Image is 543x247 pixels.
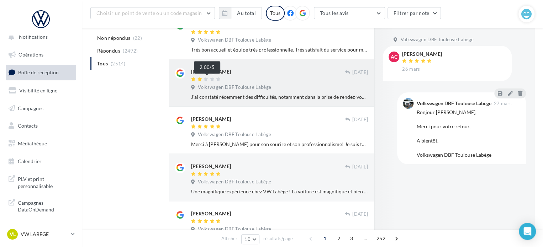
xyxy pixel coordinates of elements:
a: PLV et print personnalisable [4,171,78,192]
span: Campagnes [18,105,43,111]
button: Au total [231,7,262,19]
span: 252 [374,233,388,244]
div: Tous [266,6,285,21]
span: 2 [333,233,344,244]
span: 26 mars [402,66,420,73]
div: J'ai constaté récemment des difficultés, notamment dans la prise de rendez-vous garage, je suis v... [191,93,368,101]
div: Volkswagen DBF Toulouse Labège [416,101,491,106]
a: Visibilité en ligne [4,83,78,98]
span: Opérations [19,52,43,58]
span: 27 mars [494,101,511,106]
div: [PERSON_NAME] [402,52,442,57]
span: Médiathèque [18,140,47,146]
div: Bonjour [PERSON_NAME], Merci pour votre retour, A bientôt, Volkswagen DBF Toulouse Labège [416,109,520,159]
span: résultats/page [263,235,293,242]
span: Volkswagen DBF Toulouse Labège [198,226,271,232]
span: [DATE] [352,211,368,218]
span: Volkswagen DBF Toulouse Labège [198,179,271,185]
span: Tous les avis [320,10,349,16]
div: Open Intercom Messenger [519,223,536,240]
span: (22) [133,35,142,41]
span: Calendrier [18,158,42,164]
span: Campagnes DataOnDemand [18,198,73,213]
a: Médiathèque [4,136,78,151]
span: Choisir un point de vente ou un code magasin [96,10,202,16]
span: [DATE] [352,69,368,76]
a: Boîte de réception [4,65,78,80]
div: Merci à [PERSON_NAME] pour son sourire et son professionnalisme! Je suis toujours sereine quand e... [191,141,368,148]
span: [DATE] [352,164,368,170]
div: [PERSON_NAME] [191,116,231,123]
span: Notifications [19,34,48,40]
a: Campagnes DataOnDemand [4,195,78,216]
span: Volkswagen DBF Toulouse Labège [198,37,271,43]
div: Une magnifique expérience chez VW Labège ! La voiture est magnifique et bien préparée grâce à [GE... [191,188,368,195]
button: Choisir un point de vente ou un code magasin [90,7,215,19]
span: Répondus [97,47,120,54]
span: [DATE] [352,117,368,123]
span: Volkswagen DBF Toulouse Labège [198,84,271,91]
button: Au total [219,7,262,19]
span: Non répondus [97,34,130,42]
span: VL [10,231,16,238]
span: 1 [319,233,331,244]
button: Notifications [4,29,75,44]
a: VL VW LABEGE [6,227,76,241]
button: Tous les avis [314,7,385,19]
span: Boîte de réception [18,69,59,75]
button: Filtrer par note [388,7,441,19]
span: Afficher [221,235,237,242]
span: Visibilité en ligne [19,87,57,93]
a: Contacts [4,118,78,133]
span: ... [360,233,371,244]
div: Très bon accueil et équipe très professionnelle. Très satisfait du service pour mon achat d'un vé... [191,46,368,53]
a: Calendrier [4,154,78,169]
span: (2492) [123,48,138,54]
div: [PERSON_NAME] [191,163,231,170]
span: Volkswagen DBF Toulouse Labège [198,131,271,138]
span: Contacts [18,123,38,129]
span: PLV et print personnalisable [18,174,73,189]
span: 10 [244,236,251,242]
span: AC [391,53,397,60]
div: [PERSON_NAME] [191,68,231,75]
a: Campagnes [4,101,78,116]
span: 3 [346,233,357,244]
button: 10 [241,234,259,244]
a: Opérations [4,47,78,62]
div: [PERSON_NAME] [191,210,231,217]
span: Volkswagen DBF Toulouse Labège [400,37,474,43]
p: VW LABEGE [21,231,68,238]
div: 2.00/5 [194,61,220,74]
